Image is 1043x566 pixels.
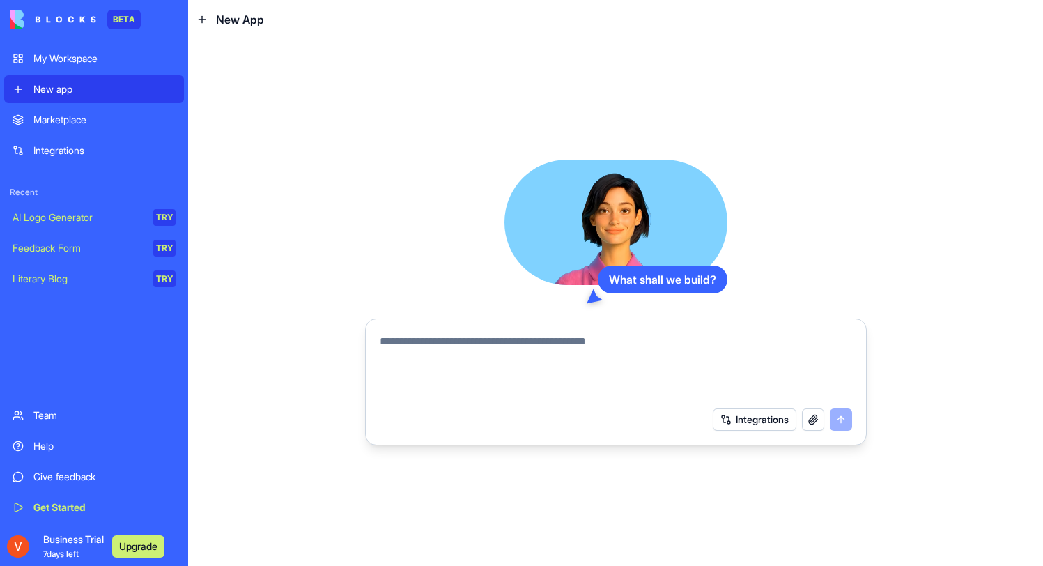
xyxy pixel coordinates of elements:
[4,75,184,103] a: New app
[33,52,176,66] div: My Workspace
[598,266,727,293] div: What shall we build?
[112,535,164,558] button: Upgrade
[13,211,144,224] div: AI Logo Generator
[33,408,176,422] div: Team
[713,408,796,431] button: Integrations
[13,272,144,286] div: Literary Blog
[33,113,176,127] div: Marketplace
[33,144,176,158] div: Integrations
[4,401,184,429] a: Team
[4,45,184,72] a: My Workspace
[43,549,79,559] span: 7 days left
[4,137,184,165] a: Integrations
[153,270,176,287] div: TRY
[153,240,176,257] div: TRY
[7,535,29,558] img: ACg8ocK3eiOL-5tL7AX56Y2Vfrhl0EA18jBpBXkbtOXutBCa7T1tIw=s96-c
[33,500,176,514] div: Get Started
[216,11,264,28] span: New App
[43,533,104,560] span: Business Trial
[33,439,176,453] div: Help
[33,82,176,96] div: New app
[4,204,184,231] a: AI Logo GeneratorTRY
[4,494,184,521] a: Get Started
[4,432,184,460] a: Help
[107,10,141,29] div: BETA
[153,209,176,226] div: TRY
[4,265,184,293] a: Literary BlogTRY
[4,187,184,198] span: Recent
[4,106,184,134] a: Marketplace
[4,463,184,491] a: Give feedback
[10,10,141,29] a: BETA
[4,234,184,262] a: Feedback FormTRY
[10,10,96,29] img: logo
[13,241,144,255] div: Feedback Form
[33,470,176,484] div: Give feedback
